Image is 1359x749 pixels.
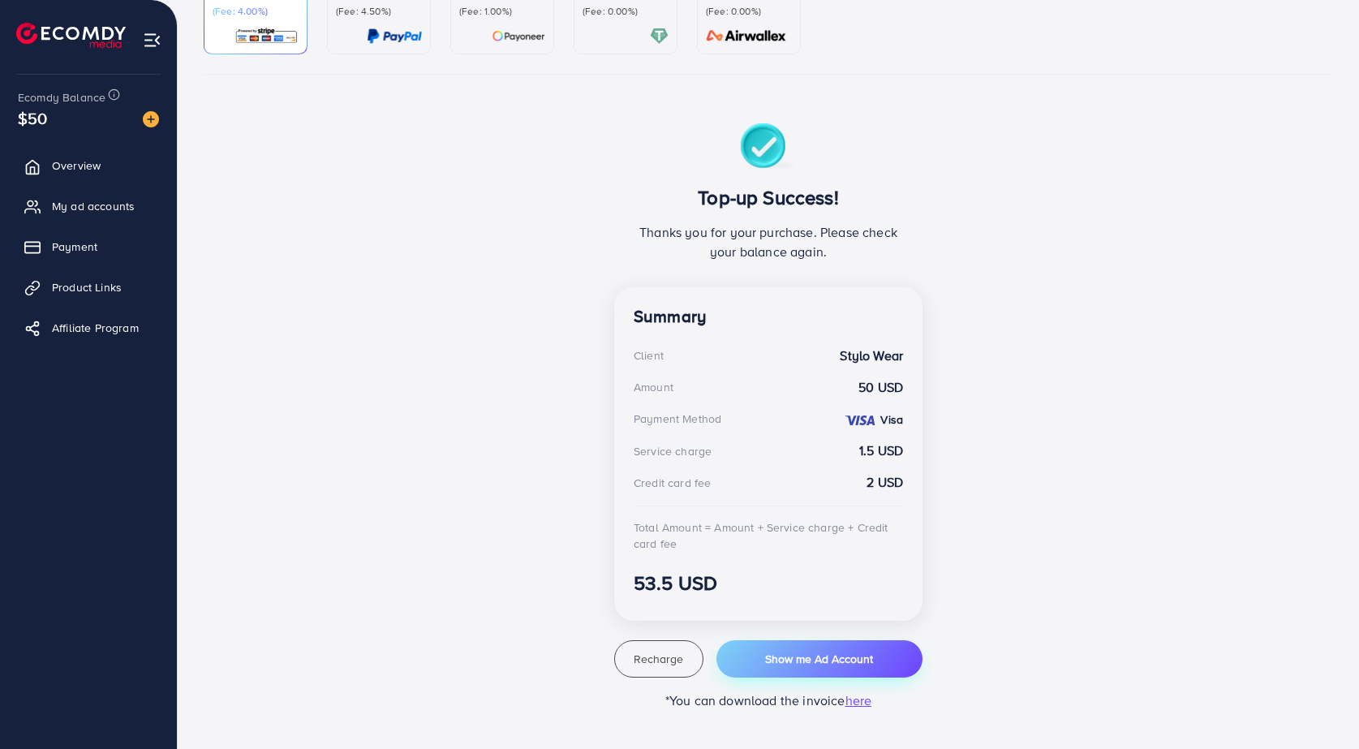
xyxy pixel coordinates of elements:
[492,27,545,45] img: card
[634,571,903,595] h3: 53.5 USD
[634,443,712,459] div: Service charge
[716,640,922,678] button: Show me Ad Account
[701,27,792,45] img: card
[650,27,669,45] img: card
[336,5,422,18] p: (Fee: 4.50%)
[143,111,159,127] img: image
[234,27,299,45] img: card
[12,149,165,182] a: Overview
[765,651,873,667] span: Show me Ad Account
[845,691,872,709] span: here
[867,473,903,492] strong: 2 USD
[12,230,165,263] a: Payment
[634,186,903,209] h3: Top-up Success!
[52,279,122,295] span: Product Links
[18,106,47,130] span: $50
[634,519,903,553] div: Total Amount = Amount + Service charge + Credit card fee
[634,411,721,427] div: Payment Method
[844,414,876,427] img: credit
[634,475,711,491] div: Credit card fee
[52,157,101,174] span: Overview
[12,271,165,303] a: Product Links
[18,89,105,105] span: Ecomdy Balance
[12,312,165,344] a: Affiliate Program
[634,307,903,327] h4: Summary
[583,5,669,18] p: (Fee: 0.00%)
[634,379,673,395] div: Amount
[52,239,97,255] span: Payment
[706,5,792,18] p: (Fee: 0.00%)
[52,320,139,336] span: Affiliate Program
[840,347,903,365] strong: Stylo Wear
[614,640,703,678] button: Recharge
[859,441,903,460] strong: 1.5 USD
[52,198,135,214] span: My ad accounts
[614,691,922,710] p: *You can download the invoice
[740,123,798,173] img: success
[858,378,903,397] strong: 50 USD
[367,27,422,45] img: card
[634,651,683,667] span: Recharge
[143,31,161,50] img: menu
[880,411,903,428] strong: Visa
[634,347,664,364] div: Client
[213,5,299,18] p: (Fee: 4.00%)
[16,23,126,48] img: logo
[634,222,903,261] p: Thanks you for your purchase. Please check your balance again.
[1290,676,1347,737] iframe: Chat
[12,190,165,222] a: My ad accounts
[459,5,545,18] p: (Fee: 1.00%)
